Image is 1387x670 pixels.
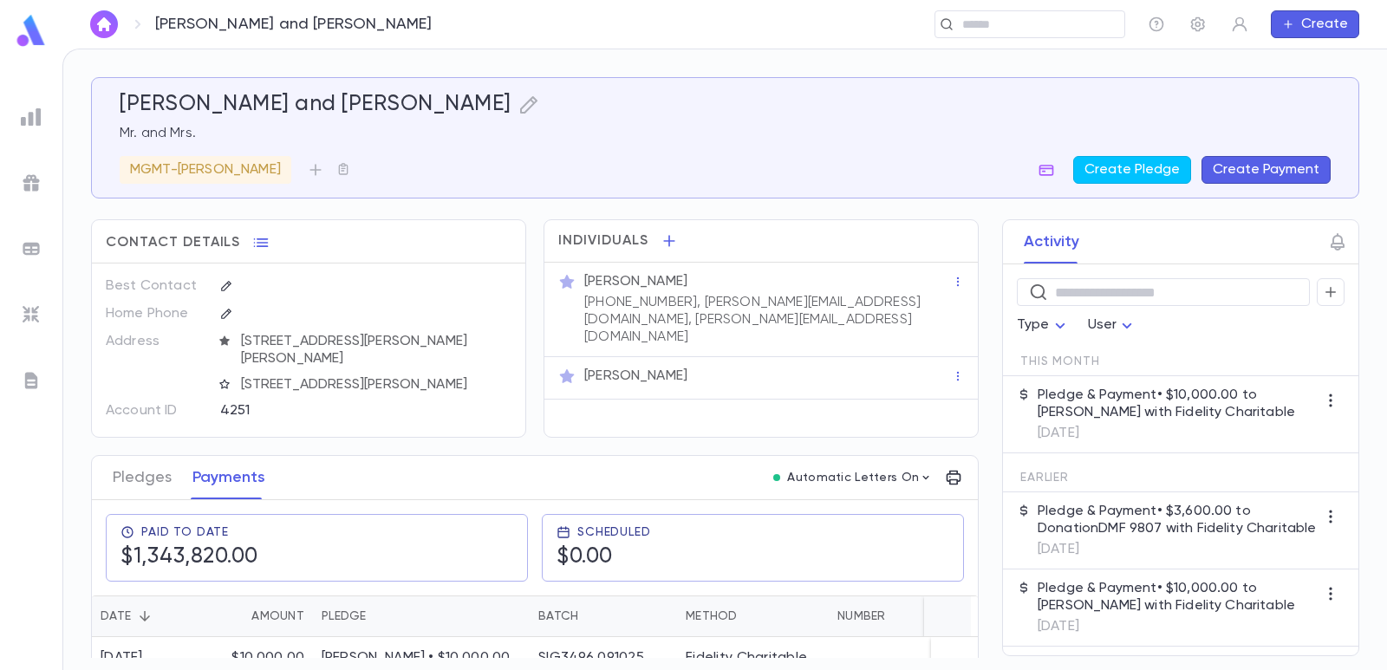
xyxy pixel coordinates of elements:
[557,544,613,570] h5: $0.00
[313,595,530,637] div: Pledge
[21,304,42,325] img: imports_grey.530a8a0e642e233f2baf0ef88e8c9fcb.svg
[231,649,304,667] p: $10,000.00
[1020,355,1099,368] span: This Month
[1073,156,1191,184] button: Create Pledge
[106,328,205,355] p: Address
[141,525,229,539] span: Paid To Date
[1024,220,1079,263] button: Activity
[101,595,131,637] div: Date
[584,294,952,346] p: [PHONE_NUMBER], [PERSON_NAME][EMAIL_ADDRESS][DOMAIN_NAME], [PERSON_NAME][EMAIL_ADDRESS][DOMAIN_NAME]
[1271,10,1359,38] button: Create
[1038,503,1317,537] p: Pledge & Payment • $3,600.00 to DonationDMF 9807 with Fidelity Charitable
[92,595,209,637] div: Date
[21,238,42,259] img: batches_grey.339ca447c9d9533ef1741baa751efc33.svg
[577,525,651,539] span: Scheduled
[677,595,829,637] div: Method
[1038,541,1317,558] p: [DATE]
[1038,387,1317,421] p: Pledge & Payment • $10,000.00 to [PERSON_NAME] with Fidelity Charitable
[113,456,172,499] button: Pledges
[1017,318,1050,332] span: Type
[130,161,281,179] p: MGMT-[PERSON_NAME]
[787,471,919,485] p: Automatic Letters On
[120,92,511,118] h5: [PERSON_NAME] and [PERSON_NAME]
[192,456,265,499] button: Payments
[21,370,42,391] img: letters_grey.7941b92b52307dd3b8a917253454ce1c.svg
[322,595,367,637] div: Pledge
[558,232,648,250] span: Individuals
[209,595,313,637] div: Amount
[829,595,959,637] div: Number
[766,465,940,490] button: Automatic Letters On
[584,368,687,385] p: [PERSON_NAME]
[155,15,433,34] p: [PERSON_NAME] and [PERSON_NAME]
[1038,618,1317,635] p: [DATE]
[251,595,304,637] div: Amount
[1088,309,1138,342] div: User
[21,107,42,127] img: reports_grey.c525e4749d1bce6a11f5fe2a8de1b229.svg
[1201,156,1331,184] button: Create Payment
[106,397,205,425] p: Account ID
[101,649,143,667] div: [DATE]
[94,17,114,31] img: home_white.a664292cf8c1dea59945f0da9f25487c.svg
[106,272,205,300] p: Best Contact
[106,300,205,328] p: Home Phone
[322,649,521,667] p: [PERSON_NAME] • $10,000.00
[21,172,42,193] img: campaigns_grey.99e729a5f7ee94e3726e6486bddda8f1.svg
[584,273,687,290] p: [PERSON_NAME]
[14,14,49,48] img: logo
[120,125,1331,142] p: Mr. and Mrs.
[538,595,578,637] div: Batch
[1038,425,1317,442] p: [DATE]
[131,602,159,630] button: Sort
[106,234,240,251] span: Contact Details
[1017,309,1071,342] div: Type
[1088,318,1117,332] span: User
[120,156,291,184] div: MGMT-[PERSON_NAME]
[1038,580,1317,615] p: Pledge & Payment • $10,000.00 to [PERSON_NAME] with Fidelity Charitable
[120,544,258,570] h5: $1,343,820.00
[837,595,886,637] div: Number
[1020,471,1069,485] span: Earlier
[234,376,513,394] span: [STREET_ADDRESS][PERSON_NAME]
[530,595,677,637] div: Batch
[220,397,450,423] div: 4251
[234,333,513,368] span: [STREET_ADDRESS][PERSON_NAME][PERSON_NAME]
[686,649,807,667] div: Fidelity Charitable
[686,595,738,637] div: Method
